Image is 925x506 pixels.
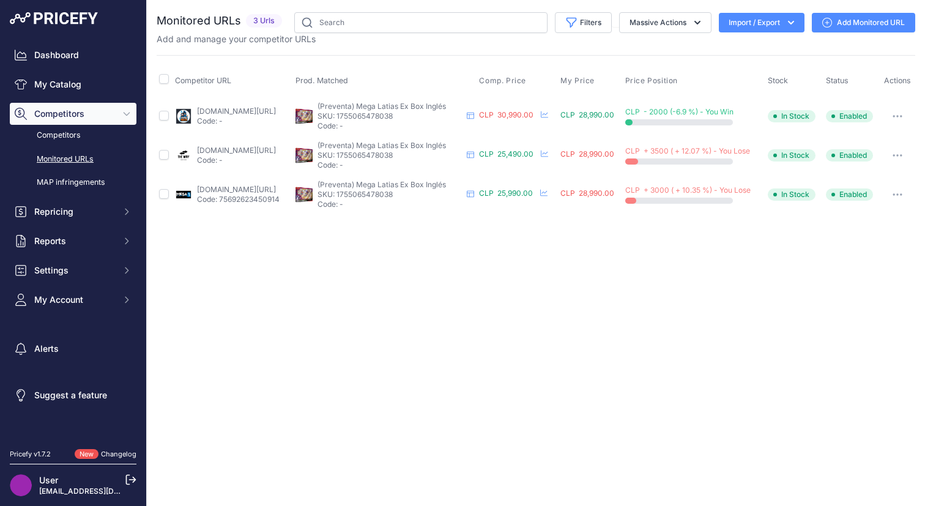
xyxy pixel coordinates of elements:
p: Code: 75692623450914 [197,195,280,204]
p: SKU: 1755065478038 [318,111,462,121]
div: Pricefy v1.7.2 [10,449,51,459]
span: Reports [34,235,114,247]
button: Import / Export [719,13,804,32]
p: SKU: 1755065478038 [318,151,462,160]
span: (Preventa) Mega Latias Ex Box Inglés [318,180,446,189]
span: CLP - 2000 (-6.9 %) - You Win [625,107,734,116]
span: Competitor URL [175,76,231,85]
button: Comp. Price [479,76,529,86]
span: In Stock [768,149,815,162]
span: My Account [34,294,114,306]
a: Dashboard [10,44,136,66]
p: Code: - [197,155,276,165]
span: Enabled [826,110,873,122]
a: Add Monitored URL [812,13,915,32]
a: Changelog [101,450,136,458]
span: Status [826,76,849,85]
span: CLP 28,990.00 [560,149,614,158]
img: Pricefy Logo [10,12,98,24]
span: (Preventa) Mega Latias Ex Box Inglés [318,141,446,150]
span: Comp. Price [479,76,526,86]
a: [EMAIL_ADDRESS][DOMAIN_NAME] [39,486,167,496]
span: Stock [768,76,788,85]
span: Enabled [826,149,873,162]
p: SKU: 1755065478038 [318,190,462,199]
span: CLP 25,990.00 [479,188,533,198]
p: Add and manage your competitor URLs [157,33,316,45]
a: User [39,475,58,485]
span: New [75,449,98,459]
a: Suggest a feature [10,384,136,406]
button: Massive Actions [619,12,711,33]
span: Enabled [826,188,873,201]
a: My Catalog [10,73,136,95]
span: 3 Urls [246,14,282,28]
span: Prod. Matched [295,76,348,85]
span: Settings [34,264,114,277]
span: In Stock [768,110,815,122]
button: Settings [10,259,136,281]
a: MAP infringements [10,172,136,193]
span: In Stock [768,188,815,201]
span: CLP 28,990.00 [560,110,614,119]
span: (Preventa) Mega Latias Ex Box Inglés [318,102,446,111]
span: Competitors [34,108,114,120]
button: My Price [560,76,597,86]
a: Competitors [10,125,136,146]
nav: Sidebar [10,44,136,434]
a: [DOMAIN_NAME][URL] [197,185,276,194]
h2: Monitored URLs [157,12,241,29]
a: [DOMAIN_NAME][URL] [197,146,276,155]
button: Price Position [625,76,680,86]
span: Price Position [625,76,678,86]
p: Code: - [318,121,462,131]
p: Code: - [318,199,462,209]
p: Code: - [318,160,462,170]
button: My Account [10,289,136,311]
p: Code: - [197,116,276,126]
button: Repricing [10,201,136,223]
span: My Price [560,76,595,86]
span: Actions [884,76,911,85]
a: [DOMAIN_NAME][URL] [197,106,276,116]
button: Reports [10,230,136,252]
span: CLP 28,990.00 [560,188,614,198]
button: Filters [555,12,612,33]
span: Repricing [34,206,114,218]
a: Alerts [10,338,136,360]
input: Search [294,12,548,33]
span: CLP 25,490.00 [479,149,533,158]
span: CLP + 3500 ( + 12.07 %) - You Lose [625,146,750,155]
a: Monitored URLs [10,149,136,170]
span: CLP 30,990.00 [479,110,533,119]
button: Competitors [10,103,136,125]
span: CLP + 3000 ( + 10.35 %) - You Lose [625,185,751,195]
